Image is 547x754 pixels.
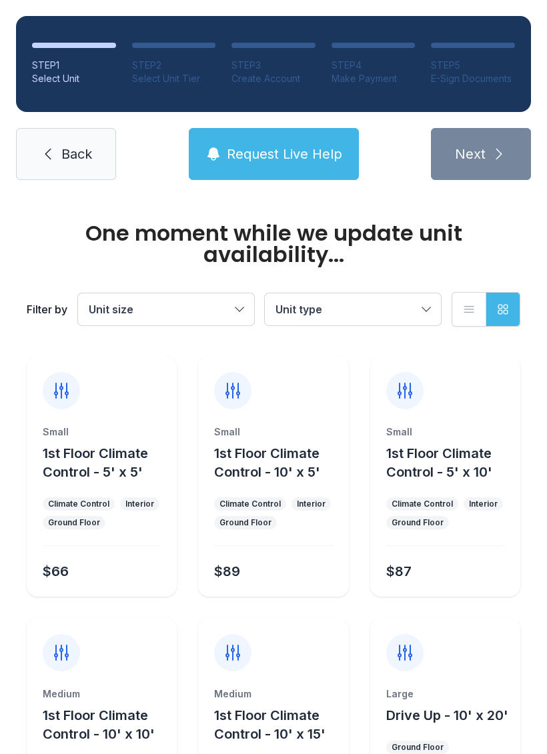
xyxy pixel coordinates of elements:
span: 1st Floor Climate Control - 5' x 5' [43,445,148,480]
span: Unit size [89,303,133,316]
span: Next [455,145,486,163]
div: Interior [125,499,154,509]
span: Drive Up - 10' x 20' [386,707,508,723]
div: Ground Floor [48,517,100,528]
div: STEP 4 [332,59,416,72]
div: Create Account [231,72,316,85]
div: Select Unit [32,72,116,85]
div: Climate Control [219,499,281,509]
span: 1st Floor Climate Control - 10' x 15' [214,707,326,742]
button: Drive Up - 10' x 20' [386,706,508,725]
div: $66 [43,562,69,581]
span: Unit type [276,303,322,316]
div: Medium [214,687,332,701]
button: Unit type [265,293,441,325]
div: Small [214,425,332,439]
div: Make Payment [332,72,416,85]
span: Back [61,145,92,163]
div: STEP 1 [32,59,116,72]
div: Ground Floor [392,742,444,753]
div: Small [386,425,504,439]
div: Large [386,687,504,701]
button: 1st Floor Climate Control - 10' x 10' [43,706,171,743]
div: Select Unit Tier [132,72,216,85]
button: 1st Floor Climate Control - 10' x 15' [214,706,343,743]
div: Medium [43,687,161,701]
div: Interior [297,499,326,509]
div: Ground Floor [219,517,271,528]
span: Request Live Help [227,145,342,163]
div: STEP 3 [231,59,316,72]
button: Unit size [78,293,254,325]
span: 1st Floor Climate Control - 10' x 5' [214,445,320,480]
div: Climate Control [392,499,453,509]
div: STEP 5 [431,59,515,72]
div: $89 [214,562,240,581]
span: 1st Floor Climate Control - 10' x 10' [43,707,155,742]
div: $87 [386,562,412,581]
div: Small [43,425,161,439]
div: Interior [469,499,498,509]
div: E-Sign Documents [431,72,515,85]
button: 1st Floor Climate Control - 10' x 5' [214,444,343,481]
div: Ground Floor [392,517,444,528]
div: One moment while we update unit availability... [27,223,520,265]
div: Climate Control [48,499,109,509]
button: 1st Floor Climate Control - 5' x 5' [43,444,171,481]
button: 1st Floor Climate Control - 5' x 10' [386,444,515,481]
div: Filter by [27,301,67,317]
span: 1st Floor Climate Control - 5' x 10' [386,445,492,480]
div: STEP 2 [132,59,216,72]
